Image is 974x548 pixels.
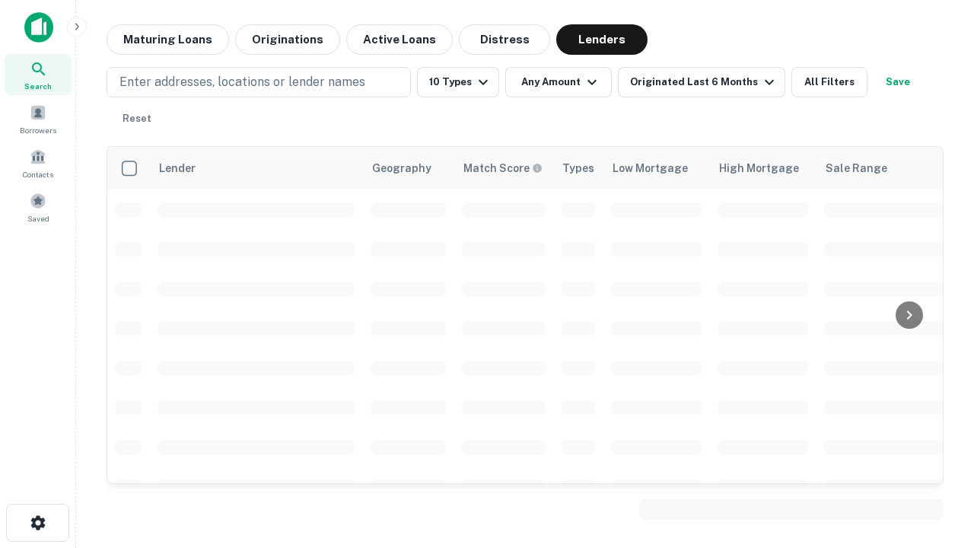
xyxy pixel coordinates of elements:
div: Lender [159,159,196,177]
th: Lender [150,147,363,190]
button: Enter addresses, locations or lender names [107,67,411,97]
div: High Mortgage [719,159,799,177]
span: Borrowers [20,124,56,136]
span: Search [24,80,52,92]
div: Originated Last 6 Months [630,73,778,91]
button: Distress [459,24,550,55]
th: Sale Range [816,147,953,190]
div: Types [562,159,594,177]
span: Saved [27,212,49,225]
a: Borrowers [5,98,72,139]
button: Save your search to get updates of matches that match your search criteria. [874,67,922,97]
a: Contacts [5,142,72,183]
button: Any Amount [505,67,612,97]
span: Contacts [23,168,53,180]
th: Low Mortgage [603,147,710,190]
h6: Match Score [463,160,540,177]
button: Maturing Loans [107,24,229,55]
div: Capitalize uses an advanced AI algorithm to match your search with the best lender. The match sco... [463,160,543,177]
div: Geography [372,159,431,177]
button: Lenders [556,24,648,55]
th: High Mortgage [710,147,816,190]
div: Low Mortgage [613,159,688,177]
p: Enter addresses, locations or lender names [119,73,365,91]
iframe: Chat Widget [898,378,974,451]
th: Geography [363,147,454,190]
a: Search [5,54,72,95]
button: Originated Last 6 Months [618,67,785,97]
th: Capitalize uses an advanced AI algorithm to match your search with the best lender. The match sco... [454,147,553,190]
button: 10 Types [417,67,499,97]
button: All Filters [791,67,867,97]
button: Originations [235,24,340,55]
button: Active Loans [346,24,453,55]
th: Types [553,147,603,190]
img: capitalize-icon.png [24,12,53,43]
button: Reset [113,104,161,134]
div: Sale Range [826,159,887,177]
a: Saved [5,186,72,228]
